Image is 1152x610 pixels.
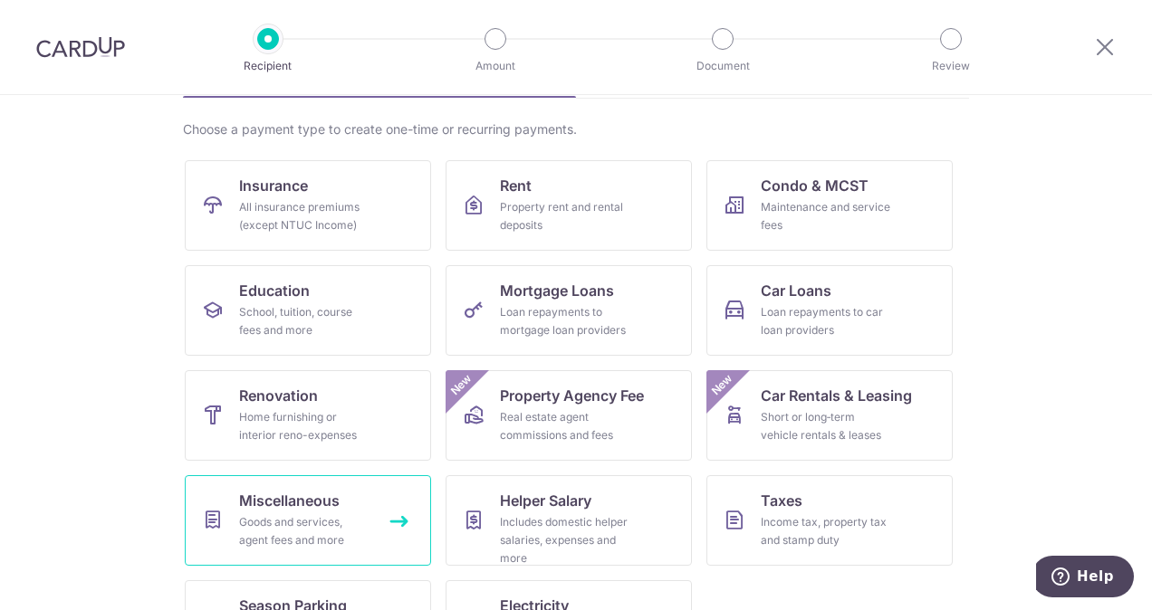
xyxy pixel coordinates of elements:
a: RentProperty rent and rental deposits [446,160,692,251]
a: TaxesIncome tax, property tax and stamp duty [706,475,953,566]
div: Loan repayments to mortgage loan providers [500,303,630,339]
div: Maintenance and service fees [761,198,891,234]
span: Condo & MCST [761,175,869,196]
a: Mortgage LoansLoan repayments to mortgage loan providers [446,265,692,356]
span: Car Loans [761,280,831,301]
span: Insurance [239,175,308,196]
span: New [707,370,737,400]
a: Car LoansLoan repayments to car loan providers [706,265,953,356]
span: Helper Salary [500,490,591,511]
a: InsuranceAll insurance premiums (except NTUC Income) [185,160,431,251]
div: Goods and services, agent fees and more [239,513,370,549]
div: Choose a payment type to create one-time or recurring payments. [183,120,969,138]
a: EducationSchool, tuition, course fees and more [185,265,431,356]
p: Document [656,57,790,75]
img: CardUp [36,36,125,58]
div: Short or long‑term vehicle rentals & leases [761,408,891,444]
span: Mortgage Loans [500,280,614,301]
span: Rent [500,175,532,196]
span: Property Agency Fee [500,385,644,406]
span: New [446,370,476,400]
a: Condo & MCSTMaintenance and service fees [706,160,953,251]
div: Income tax, property tax and stamp duty [761,513,891,549]
a: Car Rentals & LeasingShort or long‑term vehicle rentals & leasesNew [706,370,953,461]
div: Includes domestic helper salaries, expenses and more [500,513,630,567]
a: MiscellaneousGoods and services, agent fees and more [185,475,431,566]
a: Property Agency FeeReal estate agent commissions and feesNew [446,370,692,461]
p: Amount [428,57,562,75]
span: Car Rentals & Leasing [761,385,912,406]
div: Loan repayments to car loan providers [761,303,891,339]
div: Property rent and rental deposits [500,198,630,234]
span: Renovation [239,385,318,406]
p: Review [884,57,1018,75]
span: Miscellaneous [239,490,340,511]
div: School, tuition, course fees and more [239,303,370,339]
span: Taxes [761,490,802,511]
span: Education [239,280,310,301]
div: Home furnishing or interior reno-expenses [239,408,370,444]
p: Recipient [201,57,335,75]
iframe: Opens a widget where you can find more information [1036,556,1134,601]
div: Real estate agent commissions and fees [500,408,630,444]
a: RenovationHome furnishing or interior reno-expenses [185,370,431,461]
div: All insurance premiums (except NTUC Income) [239,198,370,234]
a: Helper SalaryIncludes domestic helper salaries, expenses and more [446,475,692,566]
